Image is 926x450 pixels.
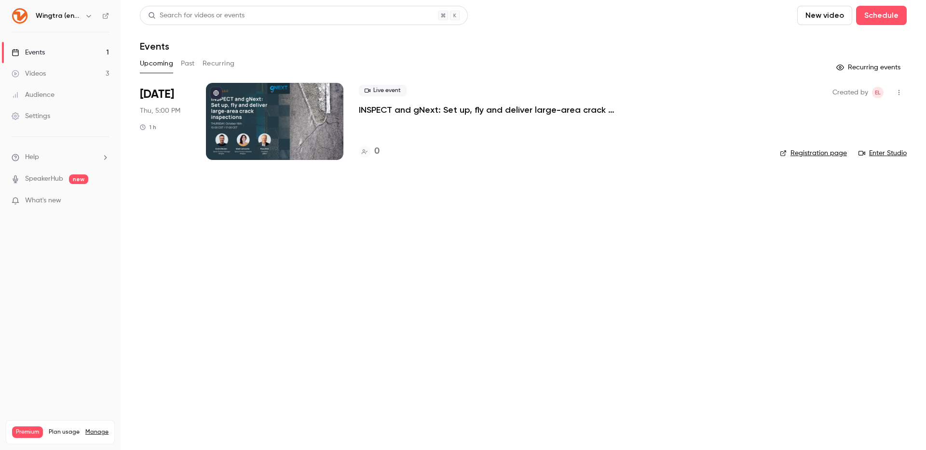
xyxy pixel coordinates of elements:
[12,111,50,121] div: Settings
[780,148,847,158] a: Registration page
[12,48,45,57] div: Events
[856,6,907,25] button: Schedule
[875,87,881,98] span: EL
[49,428,80,436] span: Plan usage
[25,196,61,206] span: What's new
[12,69,46,79] div: Videos
[25,152,39,162] span: Help
[797,6,852,25] button: New video
[374,145,380,158] h4: 0
[12,152,109,162] li: help-dropdown-opener
[140,106,180,116] span: Thu, 5:00 PM
[858,148,907,158] a: Enter Studio
[140,123,156,131] div: 1 h
[203,56,235,71] button: Recurring
[832,87,868,98] span: Created by
[359,145,380,158] a: 0
[359,85,407,96] span: Live event
[140,40,169,52] h1: Events
[140,83,191,160] div: Oct 16 Thu, 5:00 PM (Europe/Zurich)
[181,56,195,71] button: Past
[85,428,109,436] a: Manage
[12,8,27,24] img: Wingtra (english)
[148,11,245,21] div: Search for videos or events
[872,87,884,98] span: Emily Loosli
[12,90,54,100] div: Audience
[832,60,907,75] button: Recurring events
[359,104,648,116] a: INSPECT and gNext: Set up, fly and deliver large-area crack inspections in a few clicks
[25,174,63,184] a: SpeakerHub
[140,87,174,102] span: [DATE]
[36,11,81,21] h6: Wingtra (english)
[12,426,43,438] span: Premium
[69,174,88,184] span: new
[140,56,173,71] button: Upcoming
